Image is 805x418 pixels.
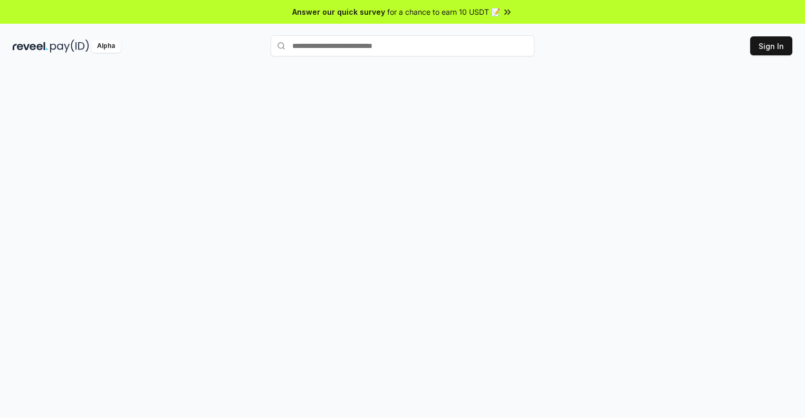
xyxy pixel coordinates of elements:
[387,6,500,17] span: for a chance to earn 10 USDT 📝
[750,36,792,55] button: Sign In
[91,40,121,53] div: Alpha
[13,40,48,53] img: reveel_dark
[292,6,385,17] span: Answer our quick survey
[50,40,89,53] img: pay_id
